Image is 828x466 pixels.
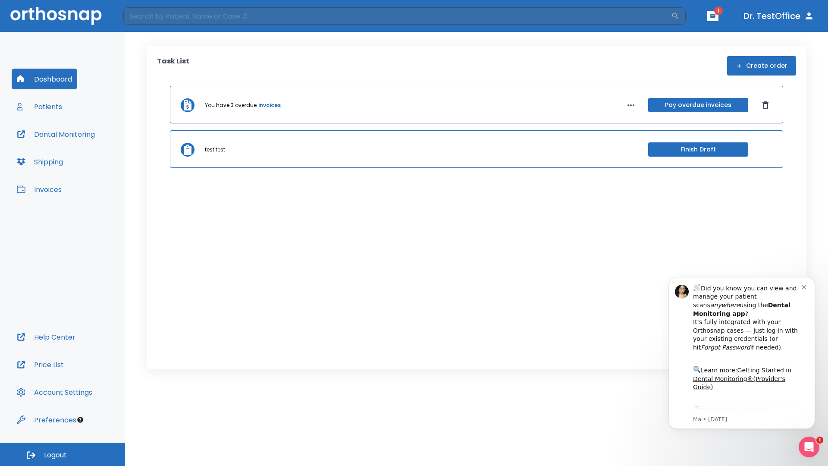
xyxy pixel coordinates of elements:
[648,142,748,157] button: Finish Draft
[258,101,281,109] a: invoices
[44,450,67,460] span: Logout
[38,143,114,158] a: App Store
[12,179,67,200] button: Invoices
[759,98,772,112] button: Dismiss
[714,6,723,15] span: 1
[10,7,102,25] img: Orthosnap
[12,382,97,403] button: Account Settings
[740,8,818,24] button: Dr. TestOffice
[727,56,796,76] button: Create order
[146,19,153,25] button: Dismiss notification
[12,327,81,347] button: Help Center
[205,146,225,154] p: test test
[655,264,828,443] iframe: Intercom notifications message
[38,151,146,159] p: Message from Ma, sent 2w ago
[12,69,77,89] button: Dashboard
[12,409,82,430] button: Preferences
[816,437,823,444] span: 1
[12,151,68,172] button: Shipping
[205,101,257,109] p: You have 3 overdue
[12,96,67,117] button: Patients
[12,124,100,145] button: Dental Monitoring
[157,56,189,76] p: Task List
[648,98,748,112] button: Pay overdue invoices
[38,141,146,185] div: Download the app: | ​ Let us know if you need help getting started!
[799,437,819,457] iframe: Intercom live chat
[76,416,84,424] div: Tooltip anchor
[12,354,69,375] button: Price List
[123,7,671,25] input: Search by Patient Name or Case #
